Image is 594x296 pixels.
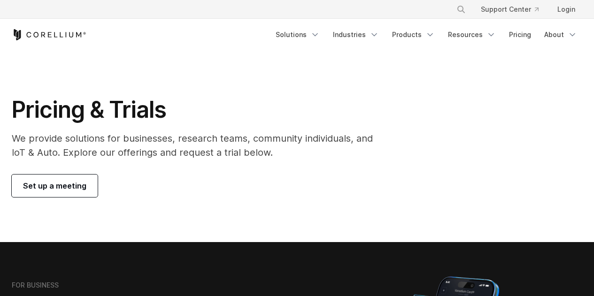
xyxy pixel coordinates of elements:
[473,1,546,18] a: Support Center
[12,175,98,197] a: Set up a meeting
[539,26,583,43] a: About
[442,26,501,43] a: Resources
[270,26,583,43] div: Navigation Menu
[270,26,325,43] a: Solutions
[503,26,537,43] a: Pricing
[327,26,385,43] a: Industries
[550,1,583,18] a: Login
[12,96,386,124] h1: Pricing & Trials
[12,131,386,159] p: We provide solutions for businesses, research teams, community individuals, and IoT & Auto. Explo...
[453,1,470,18] button: Search
[12,29,86,40] a: Corellium Home
[386,26,440,43] a: Products
[23,180,86,191] span: Set up a meeting
[12,281,59,289] h6: FOR BUSINESS
[445,1,583,18] div: Navigation Menu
